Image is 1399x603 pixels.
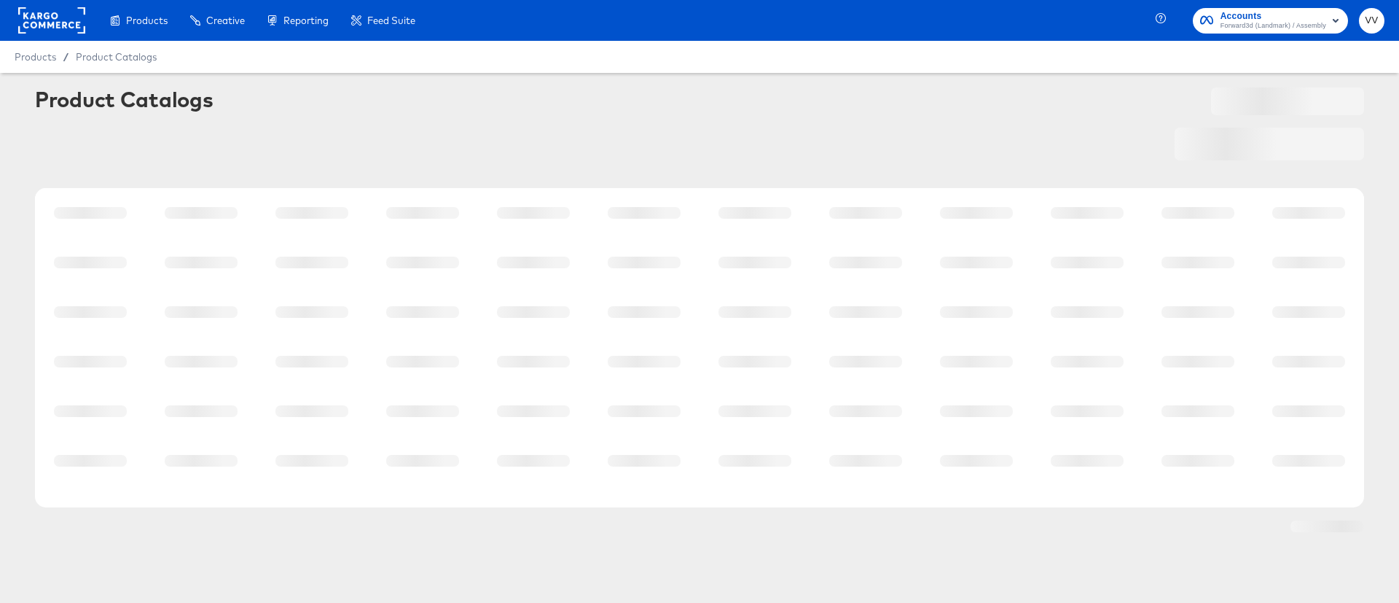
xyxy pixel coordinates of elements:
span: Creative [206,15,245,26]
span: / [56,51,76,63]
a: Product Catalogs [76,51,157,63]
div: Product Catalogs [35,87,213,111]
button: VV [1359,8,1384,34]
button: AccountsForward3d (Landmark) / Assembly [1193,8,1348,34]
span: Feed Suite [367,15,415,26]
span: Reporting [283,15,329,26]
span: Products [126,15,168,26]
span: Forward3d (Landmark) / Assembly [1220,20,1326,32]
span: VV [1365,12,1379,29]
span: Products [15,51,56,63]
span: Accounts [1220,9,1326,24]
